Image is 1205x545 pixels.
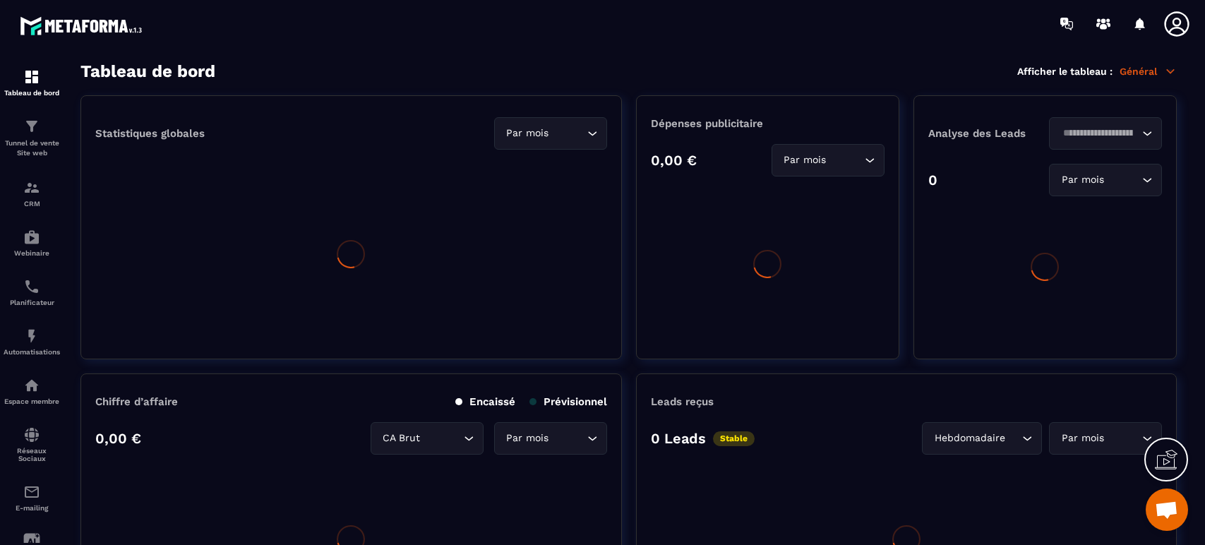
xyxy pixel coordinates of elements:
a: formationformationTunnel de vente Site web [4,107,60,169]
div: Search for option [494,422,607,455]
p: 0 Leads [651,430,706,447]
a: formationformationTableau de bord [4,58,60,107]
p: CRM [4,200,60,208]
p: Prévisionnel [529,395,607,408]
img: scheduler [23,278,40,295]
a: automationsautomationsAutomatisations [4,317,60,366]
span: CA Brut [380,431,424,446]
img: social-network [23,426,40,443]
div: Search for option [494,117,607,150]
div: Search for option [1049,164,1162,196]
a: social-networksocial-networkRéseaux Sociaux [4,416,60,473]
input: Search for option [424,431,460,446]
input: Search for option [1008,431,1019,446]
img: formation [23,118,40,135]
a: automationsautomationsWebinaire [4,218,60,268]
p: Tableau de bord [4,89,60,97]
input: Search for option [1107,431,1139,446]
span: Par mois [1058,431,1107,446]
p: Statistiques globales [95,127,205,140]
span: Par mois [781,152,829,168]
a: automationsautomationsEspace membre [4,366,60,416]
p: Webinaire [4,249,60,257]
div: Search for option [1049,422,1162,455]
img: formation [23,68,40,85]
p: Afficher le tableau : [1017,66,1113,77]
p: Espace membre [4,397,60,405]
a: formationformationCRM [4,169,60,218]
p: Encaissé [455,395,515,408]
div: Search for option [922,422,1042,455]
span: Par mois [503,431,552,446]
div: Search for option [371,422,484,455]
a: emailemailE-mailing [4,473,60,522]
input: Search for option [829,152,861,168]
input: Search for option [552,431,584,446]
input: Search for option [1107,172,1139,188]
p: 0,00 € [651,152,697,169]
p: Analyse des Leads [928,127,1045,140]
img: automations [23,328,40,345]
div: Search for option [1049,117,1162,150]
p: Général [1120,65,1177,78]
img: formation [23,179,40,196]
p: Chiffre d’affaire [95,395,178,408]
img: email [23,484,40,501]
img: automations [23,377,40,394]
p: 0,00 € [95,430,141,447]
img: logo [20,13,147,39]
p: Leads reçus [651,395,714,408]
p: Automatisations [4,348,60,356]
a: schedulerschedulerPlanificateur [4,268,60,317]
div: Ouvrir le chat [1146,489,1188,531]
p: E-mailing [4,504,60,512]
input: Search for option [1058,126,1139,141]
p: Stable [713,431,755,446]
p: Tunnel de vente Site web [4,138,60,158]
div: Search for option [772,144,885,176]
h3: Tableau de bord [80,61,215,81]
p: 0 [928,172,937,188]
p: Dépenses publicitaire [651,117,885,130]
span: Par mois [503,126,552,141]
img: automations [23,229,40,246]
p: Réseaux Sociaux [4,447,60,462]
span: Hebdomadaire [931,431,1008,446]
input: Search for option [552,126,584,141]
p: Planificateur [4,299,60,306]
span: Par mois [1058,172,1107,188]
